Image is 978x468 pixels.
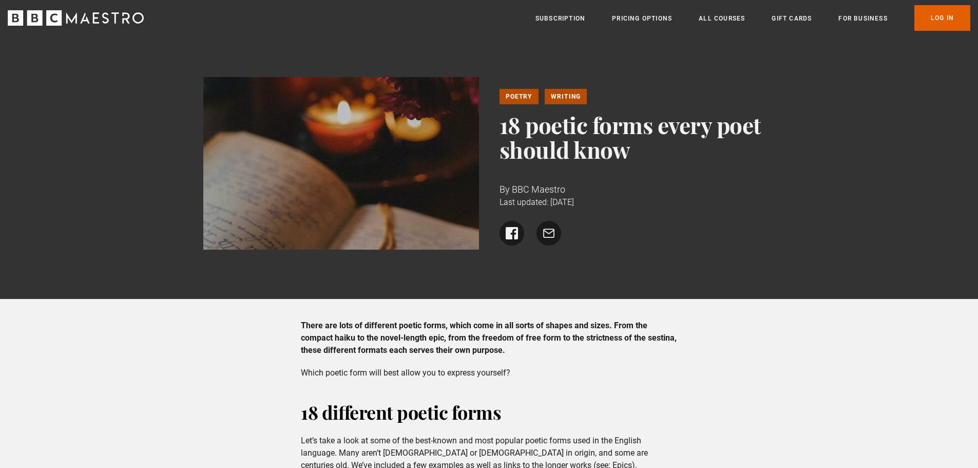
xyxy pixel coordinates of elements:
[301,400,677,424] h2: 18 different poetic forms
[535,5,970,31] nav: Primary
[500,89,539,104] a: Poetry
[838,13,887,24] a: For business
[500,184,510,195] span: By
[8,10,144,26] svg: BBC Maestro
[545,89,587,104] a: Writing
[535,13,585,24] a: Subscription
[512,184,565,195] span: BBC Maestro
[500,197,574,207] time: Last updated: [DATE]
[699,13,745,24] a: All Courses
[301,367,677,379] p: Which poetic form will best allow you to express yourself?
[301,321,677,355] strong: There are lots of different poetic forms, which come in all sorts of shapes and sizes. From the c...
[772,13,812,24] a: Gift Cards
[612,13,672,24] a: Pricing Options
[914,5,970,31] a: Log In
[500,113,775,162] h1: 18 poetic forms every poet should know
